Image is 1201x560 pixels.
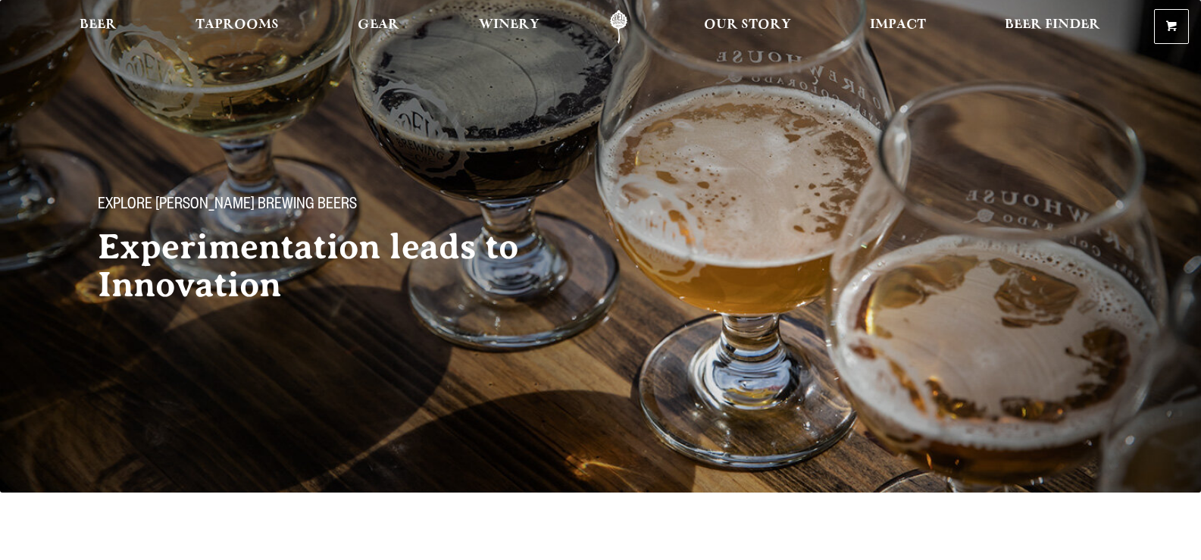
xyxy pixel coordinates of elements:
[1005,19,1100,31] span: Beer Finder
[70,10,127,44] a: Beer
[195,19,279,31] span: Taprooms
[870,19,926,31] span: Impact
[98,196,357,216] span: Explore [PERSON_NAME] Brewing Beers
[860,10,936,44] a: Impact
[469,10,549,44] a: Winery
[995,10,1110,44] a: Beer Finder
[80,19,117,31] span: Beer
[186,10,289,44] a: Taprooms
[704,19,791,31] span: Our Story
[694,10,801,44] a: Our Story
[98,228,571,304] h2: Experimentation leads to Innovation
[590,10,647,44] a: Odell Home
[479,19,540,31] span: Winery
[348,10,409,44] a: Gear
[358,19,399,31] span: Gear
